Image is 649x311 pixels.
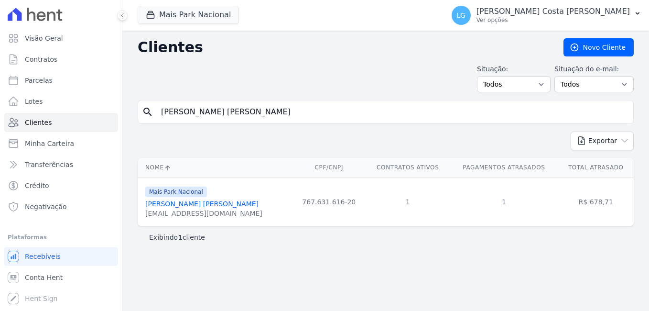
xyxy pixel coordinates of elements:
[558,178,634,226] td: R$ 678,71
[145,187,207,197] span: Mais Park Nacional
[4,113,118,132] a: Clientes
[456,12,465,19] span: LG
[4,71,118,90] a: Parcelas
[4,29,118,48] a: Visão Geral
[4,247,118,266] a: Recebíveis
[554,64,634,74] label: Situação do e-mail:
[149,233,205,242] p: Exibindo cliente
[155,102,629,122] input: Buscar por nome, CPF ou e-mail
[450,178,558,226] td: 1
[25,55,57,64] span: Contratos
[25,181,49,190] span: Crédito
[25,97,43,106] span: Lotes
[8,232,114,243] div: Plataformas
[4,176,118,195] a: Crédito
[450,158,558,178] th: Pagamentos Atrasados
[558,158,634,178] th: Total Atrasado
[145,200,259,208] a: [PERSON_NAME] [PERSON_NAME]
[145,209,262,218] div: [EMAIL_ADDRESS][DOMAIN_NAME]
[476,7,630,16] p: [PERSON_NAME] Costa [PERSON_NAME]
[292,178,366,226] td: 767.631.616-20
[142,106,153,118] i: search
[25,202,67,211] span: Negativação
[138,39,548,56] h2: Clientes
[4,268,118,287] a: Conta Hent
[178,233,183,241] b: 1
[4,50,118,69] a: Contratos
[476,16,630,24] p: Ver opções
[4,134,118,153] a: Minha Carteira
[292,158,366,178] th: CPF/CNPJ
[25,33,63,43] span: Visão Geral
[4,92,118,111] a: Lotes
[4,155,118,174] a: Transferências
[25,76,53,85] span: Parcelas
[25,139,74,148] span: Minha Carteira
[477,64,551,74] label: Situação:
[25,118,52,127] span: Clientes
[138,6,239,24] button: Mais Park Nacional
[563,38,634,56] a: Novo Cliente
[25,252,61,261] span: Recebíveis
[25,273,63,282] span: Conta Hent
[366,178,450,226] td: 1
[444,2,649,29] button: LG [PERSON_NAME] Costa [PERSON_NAME] Ver opções
[138,158,292,178] th: Nome
[366,158,450,178] th: Contratos Ativos
[25,160,73,169] span: Transferências
[4,197,118,216] a: Negativação
[571,132,634,150] button: Exportar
